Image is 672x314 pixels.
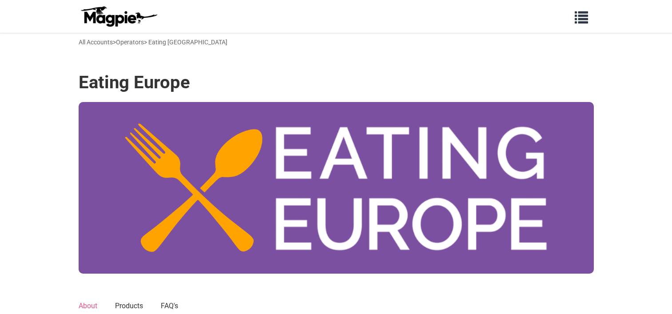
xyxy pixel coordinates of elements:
[79,39,113,46] a: All Accounts
[79,6,159,27] img: logo-ab69f6fb50320c5b225c76a69d11143b.png
[79,37,227,47] div: > > Eating [GEOGRAPHIC_DATA]
[79,72,190,93] h1: Eating Europe
[116,39,144,46] a: Operators
[79,102,594,274] img: Eating Europe banner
